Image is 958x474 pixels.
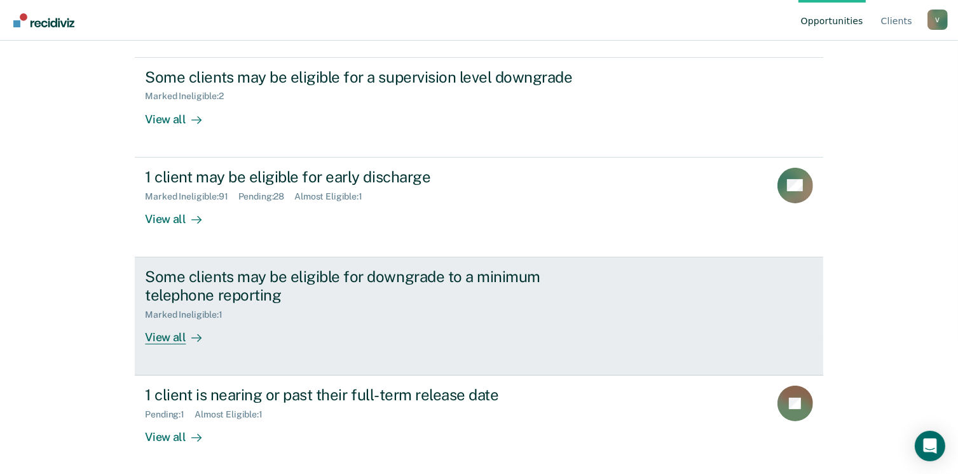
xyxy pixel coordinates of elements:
div: 1 client is nearing or past their full-term release date [145,386,591,404]
div: Marked Ineligible : 91 [145,191,238,202]
div: 1 client may be eligible for early discharge [145,168,591,186]
div: Marked Ineligible : 1 [145,309,232,320]
div: View all [145,420,216,445]
div: Some clients may be eligible for a supervision level downgrade [145,68,591,86]
div: View all [145,102,216,126]
div: V [927,10,948,30]
div: View all [145,201,216,226]
a: Some clients may be eligible for downgrade to a minimum telephone reportingMarked Ineligible:1Vie... [135,257,823,376]
div: Pending : 28 [238,191,295,202]
button: Profile dropdown button [927,10,948,30]
img: Recidiviz [13,13,74,27]
a: 1 client may be eligible for early dischargeMarked Ineligible:91Pending:28Almost Eligible:1View all [135,158,823,257]
div: Marked Ineligible : 2 [145,91,233,102]
div: Almost Eligible : 1 [195,409,273,420]
div: Some clients may be eligible for downgrade to a minimum telephone reporting [145,267,591,304]
div: Pending : 1 [145,409,195,420]
div: Open Intercom Messenger [915,431,945,461]
div: Almost Eligible : 1 [294,191,373,202]
div: View all [145,320,216,344]
a: Some clients may be eligible for a supervision level downgradeMarked Ineligible:2View all [135,57,823,158]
